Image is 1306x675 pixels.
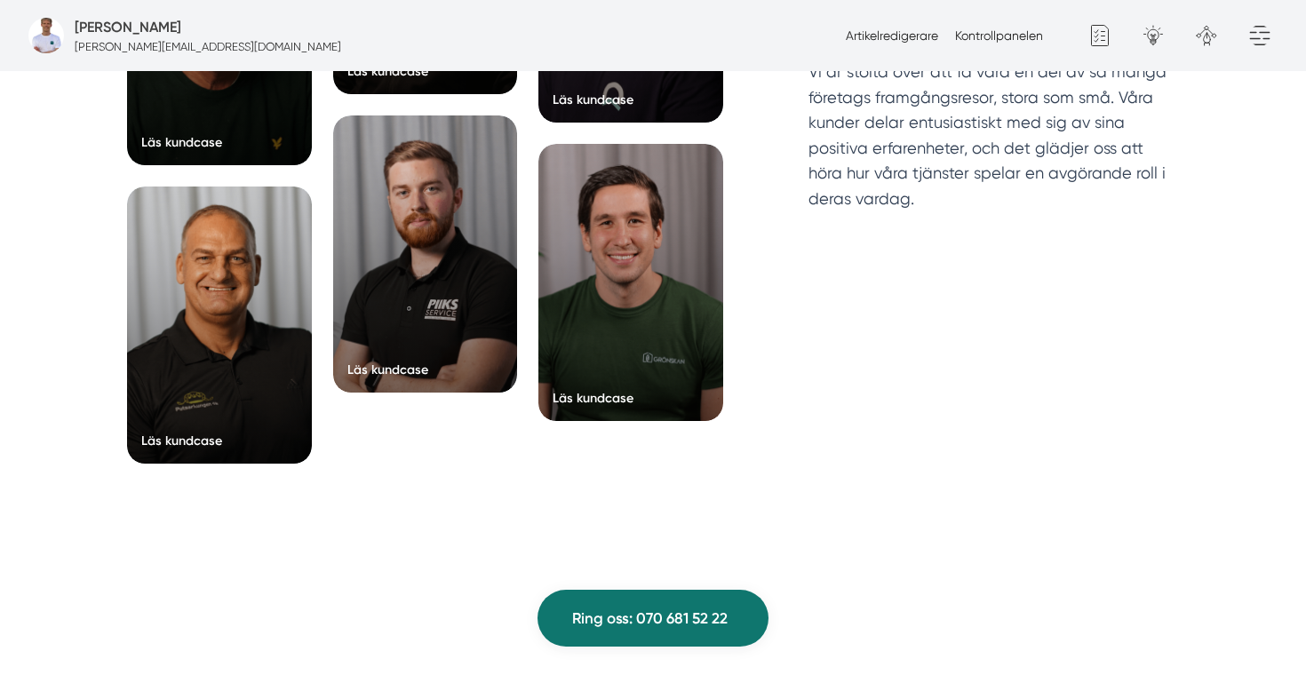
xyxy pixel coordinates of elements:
img: foretagsbild-pa-smartproduktion-en-webbyraer-i-dalarnas-lan.png [28,18,64,53]
h5: Administratör [75,16,181,38]
a: Läs kundcase [127,187,312,464]
div: Läs kundcase [141,432,222,449]
div: Läs kundcase [553,91,633,108]
div: Läs kundcase [141,133,222,151]
div: Läs kundcase [347,62,428,80]
a: Artikelredigerare [846,28,938,43]
div: Läs kundcase [347,361,428,378]
div: Läs kundcase [553,389,633,407]
a: Läs kundcase [333,115,518,393]
p: Vi är stolta över att få vara en del av så många företags framgångsresor, stora som små. Våra kun... [808,60,1179,220]
p: [PERSON_NAME][EMAIL_ADDRESS][DOMAIN_NAME] [75,38,341,55]
a: Läs kundcase [538,144,723,421]
a: Ring oss: 070 681 52 22 [538,590,768,647]
span: Ring oss: 070 681 52 22 [572,607,728,631]
a: Kontrollpanelen [955,28,1043,43]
